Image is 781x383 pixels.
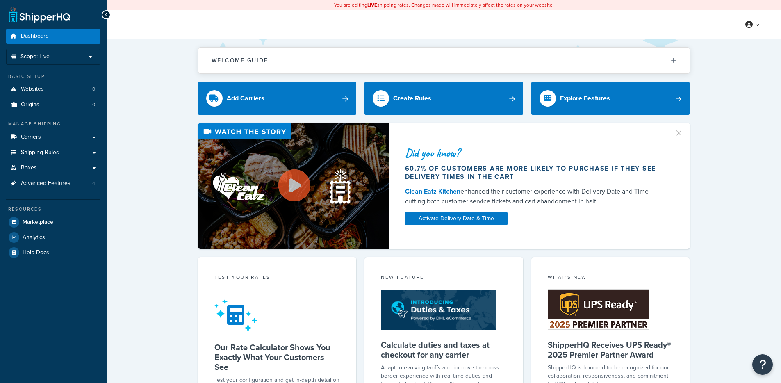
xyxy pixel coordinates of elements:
h5: ShipperHQ Receives UPS Ready® 2025 Premier Partner Award [548,340,674,360]
span: Help Docs [23,249,49,256]
button: Open Resource Center [752,354,773,375]
a: Dashboard [6,29,100,44]
a: Add Carriers [198,82,357,115]
span: 0 [92,86,95,93]
div: Resources [6,206,100,213]
div: 60.7% of customers are more likely to purchase if they see delivery times in the cart [405,164,664,181]
a: Boxes [6,160,100,176]
h5: Our Rate Calculator Shows You Exactly What Your Customers See [214,342,340,372]
div: Basic Setup [6,73,100,80]
span: Analytics [23,234,45,241]
li: Origins [6,97,100,112]
span: Dashboard [21,33,49,40]
li: Advanced Features [6,176,100,191]
span: Carriers [21,134,41,141]
a: Carriers [6,130,100,145]
button: Welcome Guide [198,48,690,73]
img: Video thumbnail [198,123,389,249]
div: What's New [548,274,674,283]
b: LIVE [367,1,377,9]
div: enhanced their customer experience with Delivery Date and Time — cutting both customer service ti... [405,187,664,206]
div: Manage Shipping [6,121,100,128]
a: Advanced Features4 [6,176,100,191]
a: Explore Features [531,82,690,115]
a: Help Docs [6,245,100,260]
span: Boxes [21,164,37,171]
a: Activate Delivery Date & Time [405,212,508,225]
div: New Feature [381,274,507,283]
span: Websites [21,86,44,93]
a: Shipping Rules [6,145,100,160]
a: Origins0 [6,97,100,112]
span: Shipping Rules [21,149,59,156]
a: Analytics [6,230,100,245]
a: Create Rules [364,82,523,115]
span: Origins [21,101,39,108]
div: Create Rules [393,93,431,104]
span: 4 [92,180,95,187]
a: Websites0 [6,82,100,97]
span: Advanced Features [21,180,71,187]
div: Did you know? [405,147,664,159]
div: Explore Features [560,93,610,104]
span: 0 [92,101,95,108]
span: Marketplace [23,219,53,226]
h5: Calculate duties and taxes at checkout for any carrier [381,340,507,360]
span: Scope: Live [20,53,50,60]
div: Test your rates [214,274,340,283]
h2: Welcome Guide [212,57,268,64]
a: Clean Eatz Kitchen [405,187,460,196]
div: Add Carriers [227,93,264,104]
a: Marketplace [6,215,100,230]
